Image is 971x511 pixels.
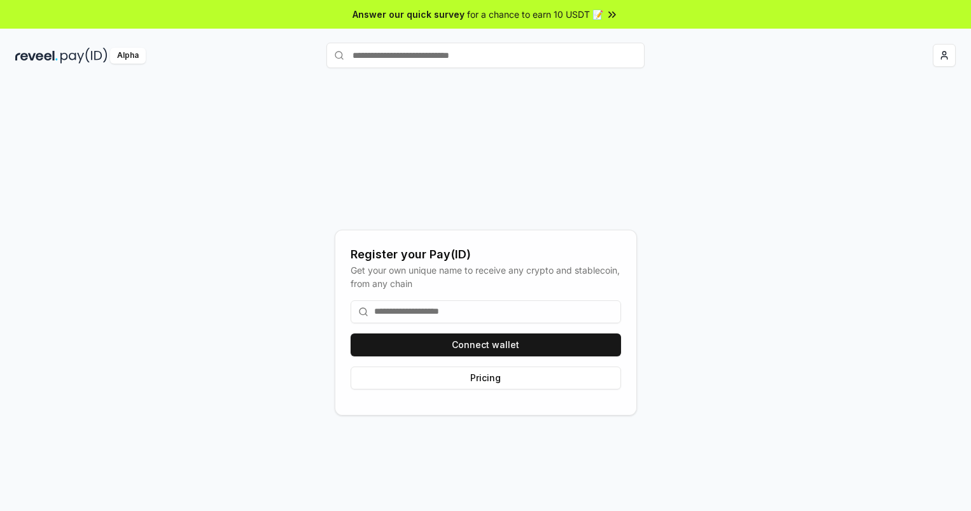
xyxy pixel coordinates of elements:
div: Alpha [110,48,146,64]
button: Connect wallet [351,333,621,356]
div: Get your own unique name to receive any crypto and stablecoin, from any chain [351,263,621,290]
div: Register your Pay(ID) [351,246,621,263]
span: Answer our quick survey [353,8,465,21]
img: pay_id [60,48,108,64]
button: Pricing [351,367,621,389]
span: for a chance to earn 10 USDT 📝 [467,8,603,21]
img: reveel_dark [15,48,58,64]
